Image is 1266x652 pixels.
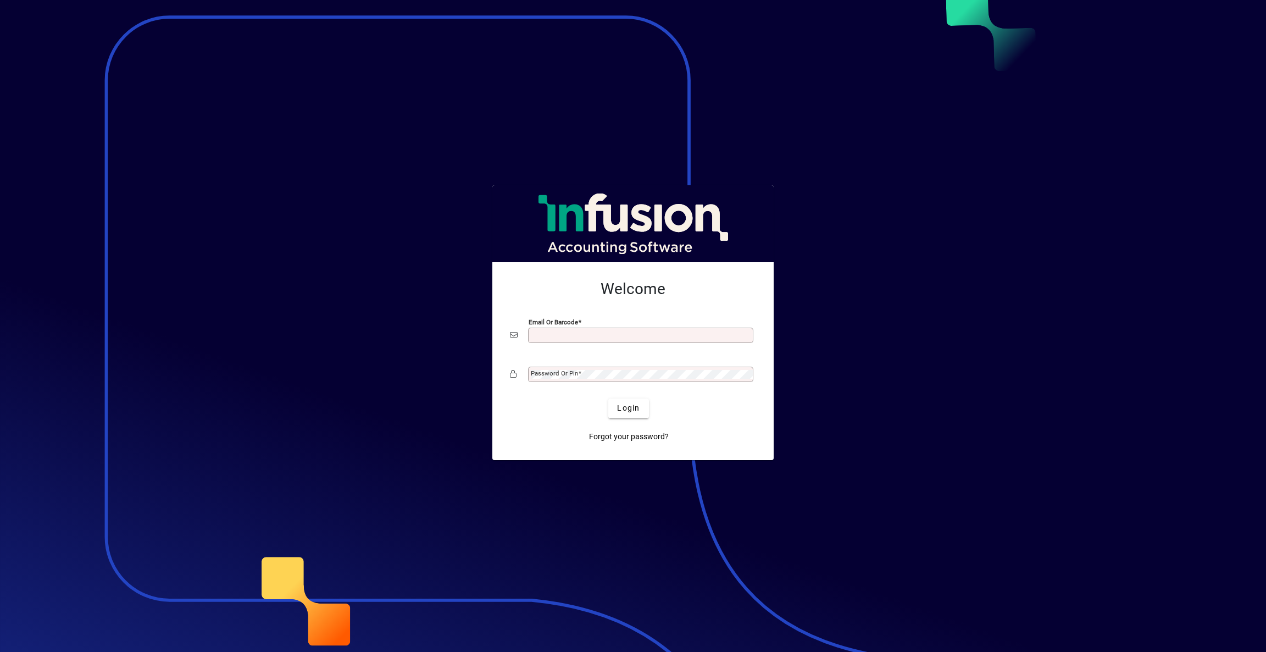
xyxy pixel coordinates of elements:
a: Forgot your password? [585,427,673,447]
mat-label: Password or Pin [531,369,578,377]
button: Login [608,399,648,418]
mat-label: Email or Barcode [529,318,578,325]
span: Login [617,402,640,414]
h2: Welcome [510,280,756,299]
span: Forgot your password? [589,431,669,443]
